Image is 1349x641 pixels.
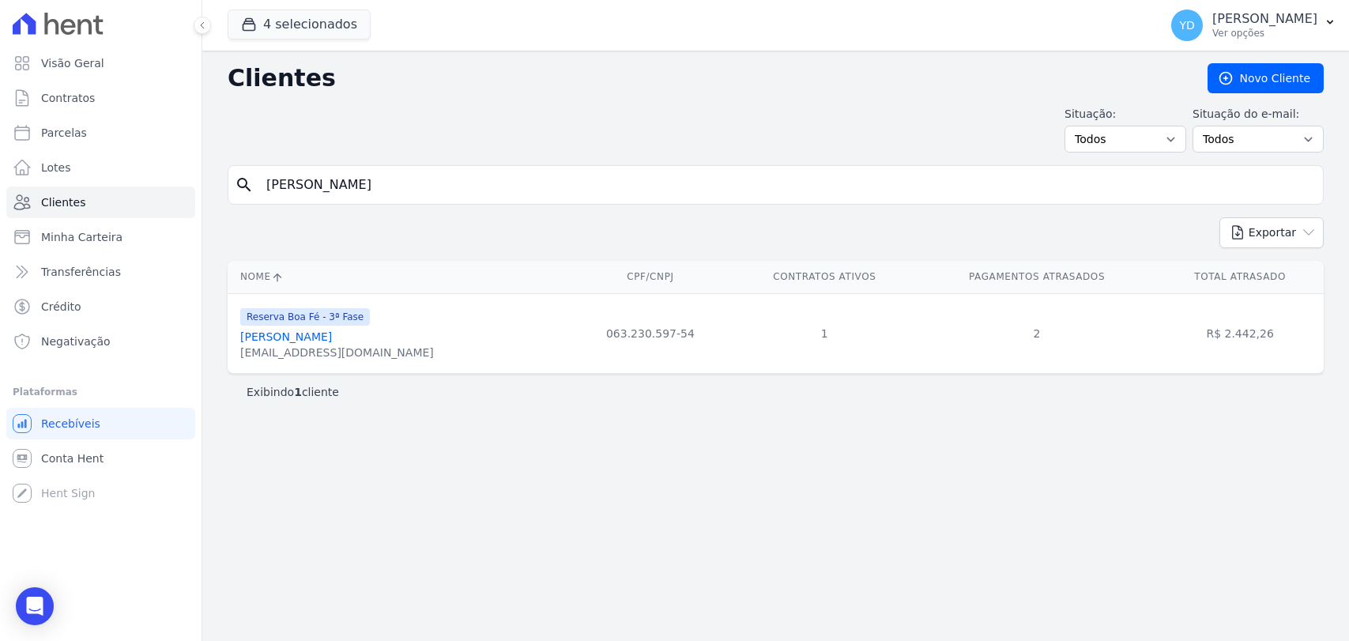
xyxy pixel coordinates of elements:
p: Exibindo cliente [247,384,339,400]
a: Parcelas [6,117,195,149]
button: 4 selecionados [228,9,371,40]
span: Crédito [41,299,81,315]
button: Exportar [1219,217,1324,248]
span: Parcelas [41,125,87,141]
a: Visão Geral [6,47,195,79]
th: Contratos Ativos [732,261,918,293]
span: Contratos [41,90,95,106]
a: Lotes [6,152,195,183]
span: Reserva Boa Fé - 3ª Fase [240,308,370,326]
div: Plataformas [13,383,189,402]
span: Recebíveis [41,416,100,432]
h2: Clientes [228,64,1182,92]
a: Contratos [6,82,195,114]
td: R$ 2.442,26 [1156,293,1324,373]
a: Recebíveis [6,408,195,439]
b: 1 [294,386,302,398]
p: [PERSON_NAME] [1212,11,1317,27]
span: Conta Hent [41,451,104,466]
span: Clientes [41,194,85,210]
a: Transferências [6,256,195,288]
a: [PERSON_NAME] [240,330,332,343]
p: Ver opções [1212,27,1317,40]
div: [EMAIL_ADDRESS][DOMAIN_NAME] [240,345,434,360]
th: Pagamentos Atrasados [918,261,1156,293]
a: Conta Hent [6,443,195,474]
button: YD [PERSON_NAME] Ver opções [1159,3,1349,47]
label: Situação: [1065,106,1186,123]
input: Buscar por nome, CPF ou e-mail [257,169,1317,201]
th: CPF/CNPJ [569,261,732,293]
span: YD [1179,20,1194,31]
span: Minha Carteira [41,229,122,245]
span: Lotes [41,160,71,175]
th: Total Atrasado [1156,261,1324,293]
a: Crédito [6,291,195,322]
label: Situação do e-mail: [1193,106,1324,123]
span: Negativação [41,334,111,349]
a: Novo Cliente [1208,63,1324,93]
i: search [235,175,254,194]
a: Negativação [6,326,195,357]
div: Open Intercom Messenger [16,587,54,625]
span: Visão Geral [41,55,104,71]
a: Clientes [6,187,195,218]
td: 063.230.597-54 [569,293,732,373]
th: Nome [228,261,569,293]
span: Transferências [41,264,121,280]
td: 1 [732,293,918,373]
td: 2 [918,293,1156,373]
a: Minha Carteira [6,221,195,253]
